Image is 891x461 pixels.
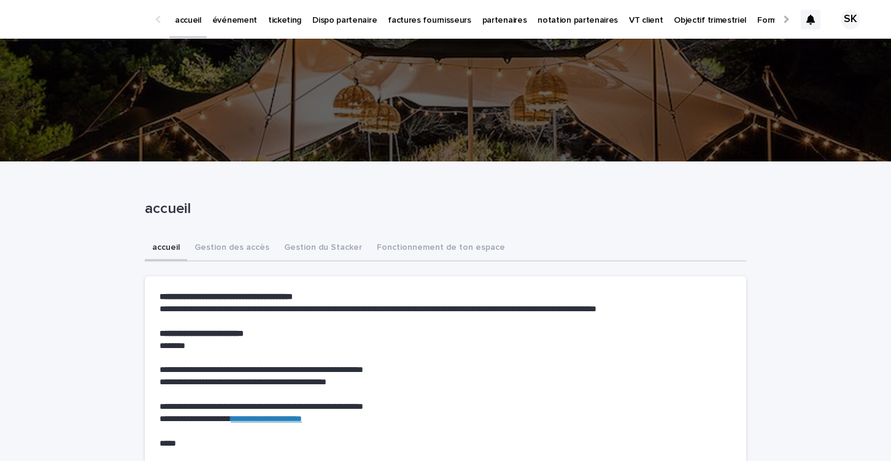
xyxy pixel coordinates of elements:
button: Fonctionnement de ton espace [369,236,512,261]
img: Ls34BcGeRexTGTNfXpUC [25,7,144,32]
div: SK [841,10,860,29]
button: Gestion du Stacker [277,236,369,261]
button: Gestion des accès [187,236,277,261]
p: accueil [145,200,741,218]
button: accueil [145,236,187,261]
